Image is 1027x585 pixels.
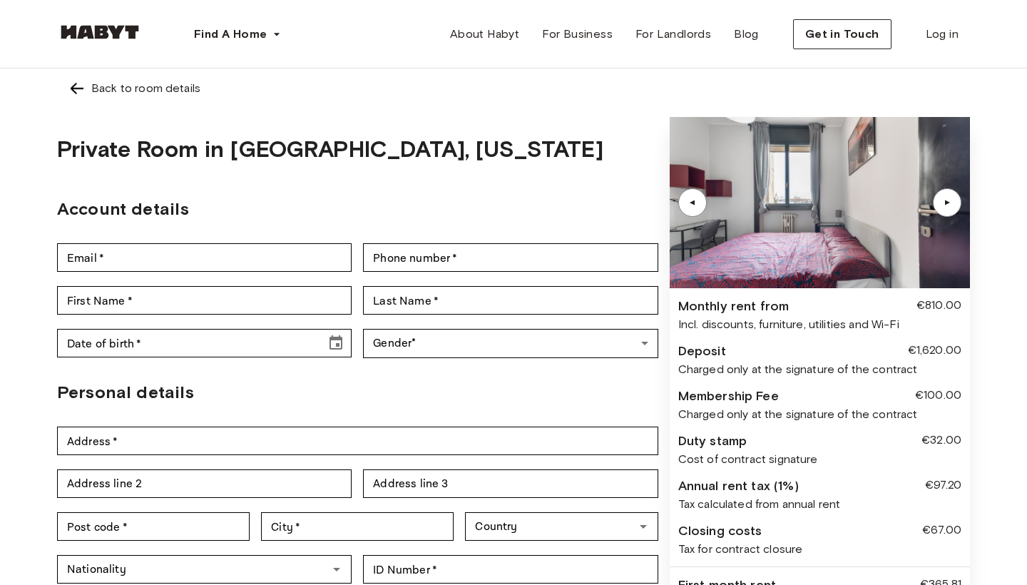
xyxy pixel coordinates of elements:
div: Deposit [678,342,726,361]
a: Blog [722,20,770,49]
button: Find A Home [183,20,292,49]
div: Back to room details [91,80,200,97]
a: Log in [914,20,970,49]
button: Get in Touch [793,19,891,49]
div: Duty stamp [678,432,747,451]
div: Cost of contract signature [678,451,961,468]
img: Left pointing arrow [68,80,86,97]
div: Charged only at the signature of the contract [678,361,961,378]
img: Habyt [57,25,143,39]
div: Membership Fee [678,387,779,406]
h2: Personal details [57,380,658,405]
div: ▲ [685,198,700,207]
button: Open [633,517,653,536]
a: For Business [531,20,624,49]
div: Closing costs [678,522,762,541]
div: €97.20 [925,477,961,496]
div: Monthly rent from [678,297,790,316]
h2: Account details [57,196,658,222]
div: €810.00 [916,297,961,316]
div: Incl. discounts, furniture, utilities and Wi-Fi [678,316,961,333]
div: Annual rent tax (1%) [678,477,799,496]
img: Image of the room [670,117,970,288]
div: Charged only at the signature of the contract [678,406,961,423]
a: About Habyt [439,20,531,49]
div: €32.00 [921,432,961,451]
div: €67.00 [922,522,961,541]
a: Left pointing arrowBack to room details [57,68,970,108]
span: Find A Home [194,26,267,43]
span: About Habyt [450,26,519,43]
span: For Landlords [635,26,711,43]
a: For Landlords [624,20,722,49]
h1: Private Room in [GEOGRAPHIC_DATA], [US_STATE] [57,132,603,166]
div: Tax calculated from annual rent [678,496,961,513]
span: Get in Touch [805,26,879,43]
div: Tax for contract closure [678,541,961,558]
span: For Business [542,26,613,43]
span: Blog [734,26,759,43]
span: Log in [926,26,959,43]
button: Choose date [322,329,350,357]
div: €100.00 [915,387,961,406]
div: ▲ [940,198,954,207]
button: Open [327,559,347,579]
div: €1,620.00 [908,342,961,361]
